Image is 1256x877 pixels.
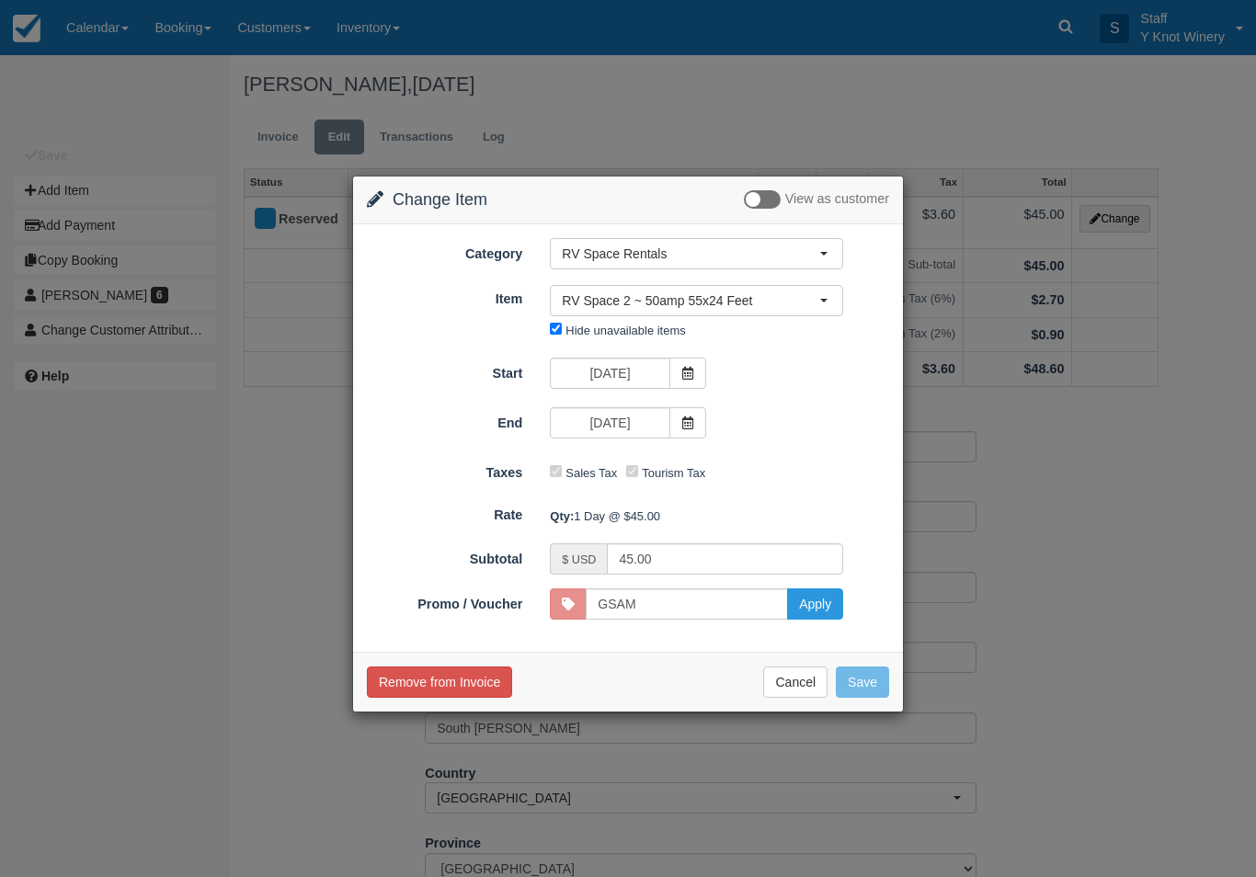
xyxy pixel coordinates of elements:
label: Sales Tax [565,466,617,480]
span: View as customer [785,192,889,207]
label: Rate [353,499,536,525]
span: Change Item [393,190,487,209]
label: Tourism Tax [642,466,705,480]
button: RV Space 2 ~ 50amp 55x24 Feet [550,285,843,316]
span: RV Space 2 ~ 50amp 55x24 Feet [562,291,819,310]
div: 1 Day @ $45.00 [536,501,903,531]
label: Start [353,358,536,383]
button: Cancel [763,666,828,698]
strong: Qty [550,509,574,523]
label: Hide unavailable items [565,324,685,337]
small: $ USD [562,553,596,566]
button: RV Space Rentals [550,238,843,269]
button: Remove from Invoice [367,666,512,698]
span: RV Space Rentals [562,245,819,263]
label: Item [353,283,536,309]
label: Taxes [353,457,536,483]
label: Subtotal [353,543,536,569]
label: Category [353,238,536,264]
label: Promo / Voucher [353,588,536,614]
label: End [353,407,536,433]
button: Apply [787,588,843,620]
button: Save [836,666,889,698]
